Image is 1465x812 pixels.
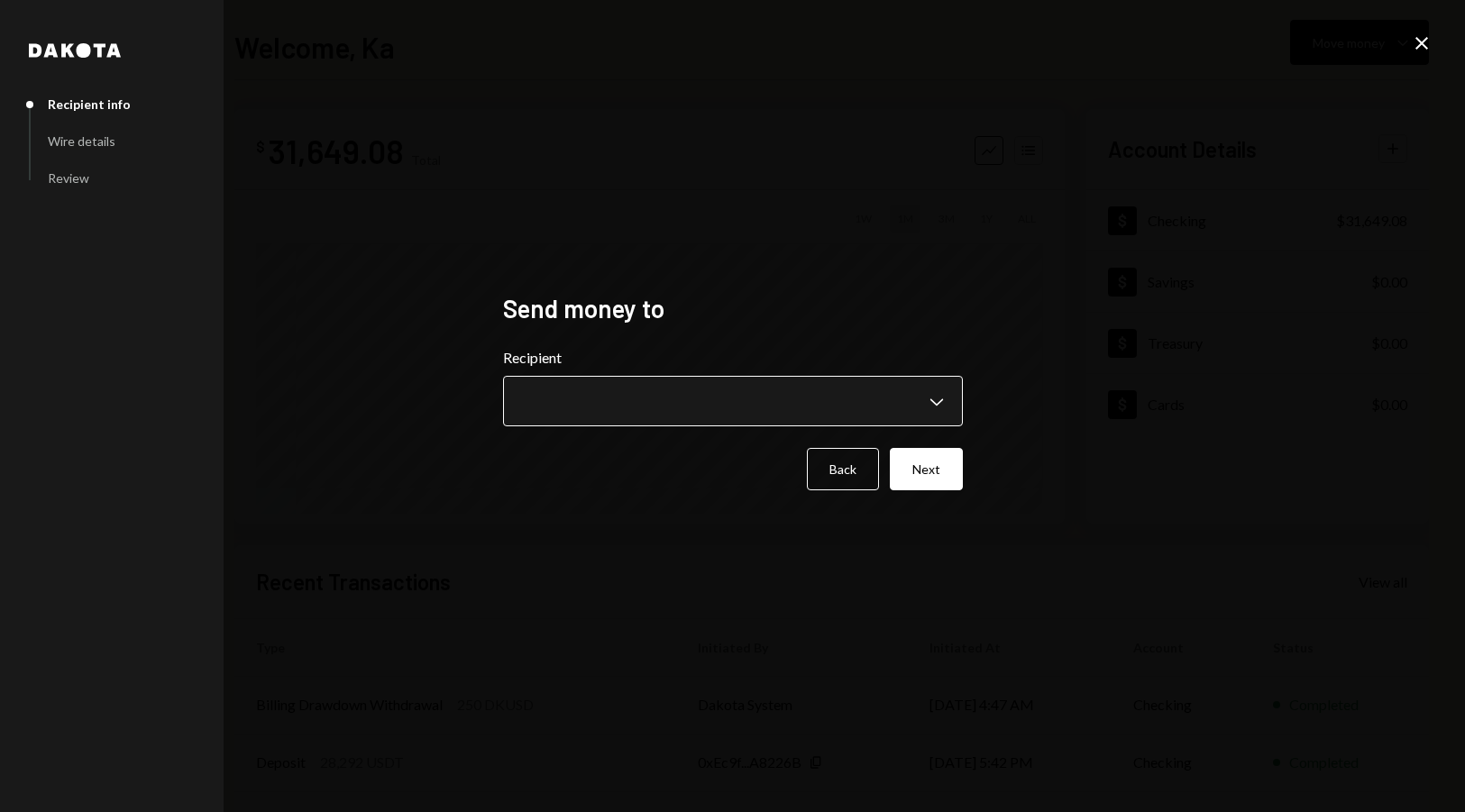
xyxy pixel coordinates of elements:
[890,448,963,490] button: Next
[807,448,879,490] button: Back
[48,96,131,112] div: Recipient info
[503,376,963,426] button: Recipient
[48,170,89,186] div: Review
[503,347,963,369] label: Recipient
[48,133,115,149] div: Wire details
[503,291,963,326] h2: Send money to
